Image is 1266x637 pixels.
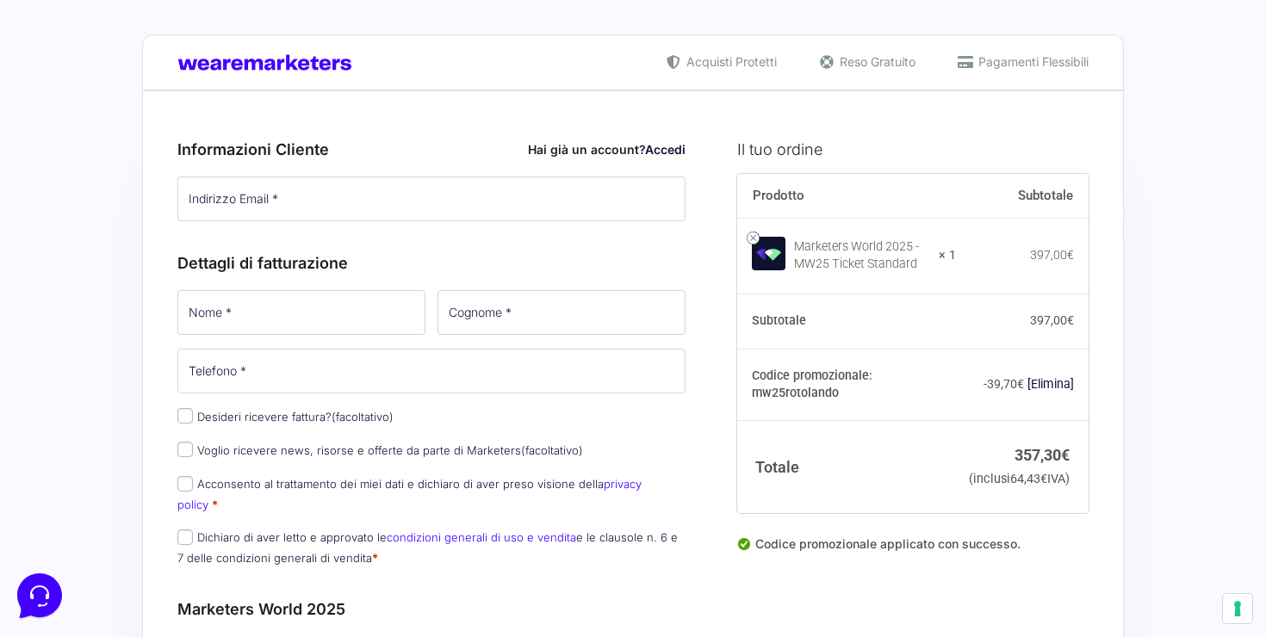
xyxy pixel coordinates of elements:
button: Help [225,479,331,518]
img: Marketers World 2025 - MW25 Ticket Standard [752,237,785,270]
label: Voglio ricevere news, risorse e offerte da parte di Marketers [177,443,583,457]
input: Nome * [177,290,425,335]
bdi: 397,00 [1030,248,1074,262]
a: Open Help Center [214,241,317,255]
strong: × 1 [939,247,956,264]
span: Pagamenti Flessibili [974,53,1089,71]
th: Totale [737,421,957,513]
input: Acconsento al trattamento dei miei dati e dichiaro di aver preso visione dellaprivacy policy [177,476,193,492]
small: (inclusi IVA) [969,472,1070,486]
input: Desideri ricevere fattura?(facoltativo) [177,408,193,424]
h3: Dettagli di fatturazione [177,251,686,275]
input: Search for an Article... [39,278,282,295]
a: privacy policy [177,477,642,510]
button: Home [14,479,120,518]
input: Indirizzo Email * [177,176,686,221]
span: (facoltativo) [332,410,394,424]
input: Voglio ricevere news, risorse e offerte da parte di Marketers(facoltativo) [177,442,193,457]
img: dark [28,124,62,158]
span: 39,70 [987,377,1024,391]
label: Dichiaro di aver letto e approvato le e le clausole n. 6 e 7 delle condizioni generali di vendita [177,530,678,564]
h3: Informazioni Cliente [177,138,686,161]
span: Your Conversations [28,96,140,110]
h2: Hello from Marketers 👋 [14,14,289,69]
a: Rimuovi il codice promozionale mw25rotolando [1027,377,1074,391]
span: € [1040,472,1047,486]
div: Hai già un account? [528,140,686,158]
span: (facoltativo) [521,443,583,457]
span: Acquisti Protetti [682,53,777,71]
img: dark [55,124,90,158]
p: Messages [148,503,197,518]
img: dark [83,124,117,158]
td: - [956,349,1089,421]
button: Le tue preferenze relative al consenso per le tecnologie di tracciamento [1223,594,1252,623]
iframe: Customerly Messenger Launcher [14,570,65,622]
th: Subtotale [956,174,1089,219]
span: € [1067,248,1074,262]
span: € [1017,377,1024,391]
bdi: 397,00 [1030,313,1074,327]
div: Codice promozionale applicato con successo. [737,535,1089,567]
span: Start a Conversation [124,182,241,196]
th: Prodotto [737,174,957,219]
th: Codice promozionale: mw25rotolando [737,349,957,421]
a: Accedi [645,142,686,157]
button: Messages [120,479,226,518]
a: condizioni generali di uso e vendita [387,530,576,544]
th: Subtotale [737,294,957,349]
bdi: 357,30 [1015,446,1070,464]
button: Start a Conversation [28,172,317,207]
span: Find an Answer [28,241,117,255]
label: Acconsento al trattamento dei miei dati e dichiaro di aver preso visione della [177,477,642,510]
h3: Il tuo ordine [737,138,1089,161]
input: Dichiaro di aver letto e approvato lecondizioni generali di uso e venditae le clausole n. 6 e 7 d... [177,529,193,545]
h3: Marketers World 2025 [177,597,686,621]
span: € [1061,446,1070,464]
input: Cognome * [438,290,686,335]
p: Home [52,503,81,518]
div: Marketers World 2025 - MW25 Ticket Standard [794,238,928,273]
input: Telefono * [177,349,686,393]
p: Help [267,503,289,518]
span: Reso Gratuito [835,53,915,71]
span: 64,43 [1010,472,1047,486]
label: Desideri ricevere fattura? [177,410,394,424]
span: € [1067,313,1074,327]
